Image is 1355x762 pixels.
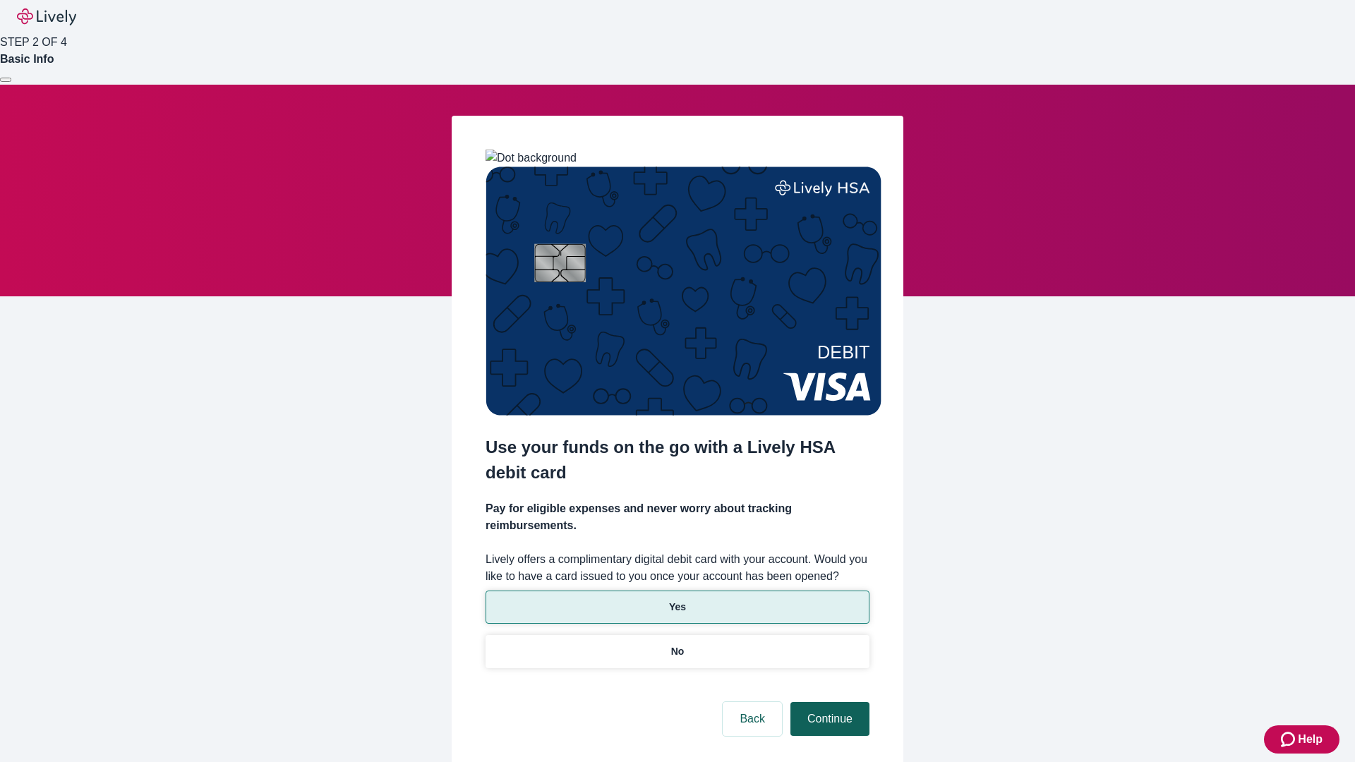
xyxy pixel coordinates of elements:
[790,702,869,736] button: Continue
[1298,731,1323,748] span: Help
[486,500,869,534] h4: Pay for eligible expenses and never worry about tracking reimbursements.
[486,591,869,624] button: Yes
[1264,725,1339,754] button: Zendesk support iconHelp
[17,8,76,25] img: Lively
[486,635,869,668] button: No
[723,702,782,736] button: Back
[486,150,577,167] img: Dot background
[486,551,869,585] label: Lively offers a complimentary digital debit card with your account. Would you like to have a card...
[671,644,685,659] p: No
[486,167,881,416] img: Debit card
[1281,731,1298,748] svg: Zendesk support icon
[486,435,869,485] h2: Use your funds on the go with a Lively HSA debit card
[669,600,686,615] p: Yes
